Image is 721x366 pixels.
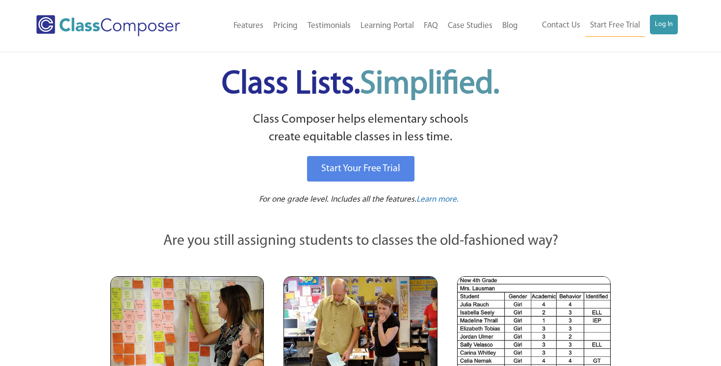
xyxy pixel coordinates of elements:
[356,15,419,37] a: Learning Portal
[259,195,416,204] span: For one grade level. Includes all the features.
[229,15,268,37] a: Features
[222,69,499,101] span: Class Lists.
[109,111,612,147] p: Class Composer helps elementary schools create equitable classes in less time.
[523,15,678,37] nav: Header Menu
[321,164,400,174] span: Start Your Free Trial
[497,15,523,37] a: Blog
[360,69,499,101] span: Simplified.
[416,194,459,206] a: Learn more.
[650,15,678,34] a: Log In
[206,15,523,37] nav: Header Menu
[443,15,497,37] a: Case Studies
[537,15,585,36] a: Contact Us
[110,231,611,252] p: Are you still assigning students to classes the old-fashioned way?
[36,15,180,36] img: Class Composer
[303,15,356,37] a: Testimonials
[416,195,459,204] span: Learn more.
[585,15,645,37] a: Start Free Trial
[268,15,303,37] a: Pricing
[419,15,443,37] a: FAQ
[307,156,414,182] a: Start Your Free Trial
